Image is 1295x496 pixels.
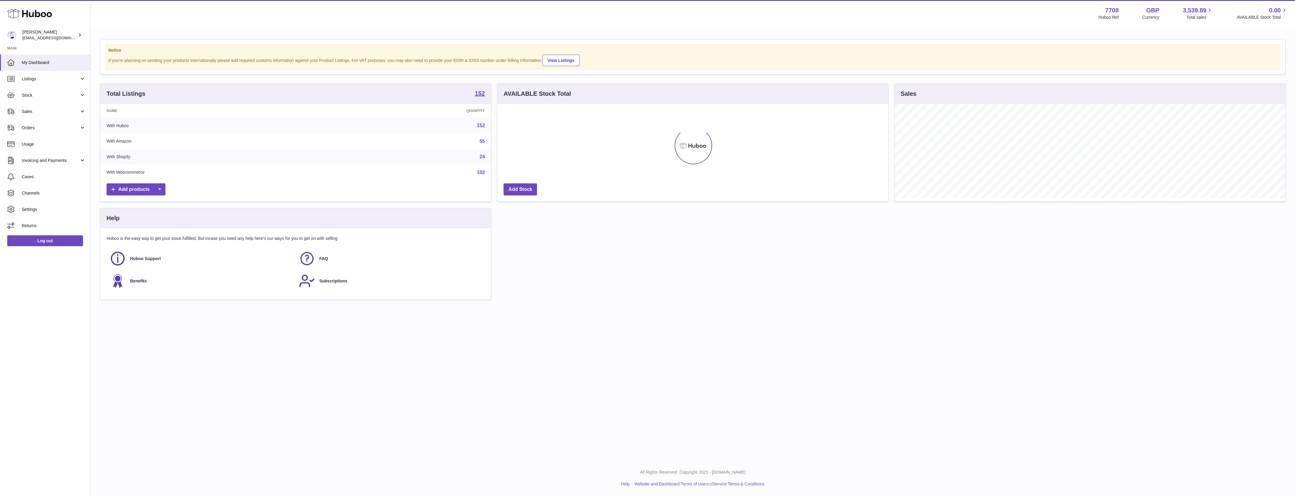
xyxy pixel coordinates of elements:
[101,104,343,118] th: Name
[130,278,147,284] span: Benefits
[632,481,764,487] li: and
[1142,14,1159,20] div: Currency
[1183,6,1213,20] a: 3,539.89 Total sales
[480,139,485,144] a: 55
[22,141,86,147] span: Usage
[22,223,86,229] span: Returns
[1237,6,1288,20] a: 0.00 AVAILABLE Stock Total
[22,92,79,98] span: Stock
[299,250,482,267] a: FAQ
[319,256,328,262] span: FAQ
[477,170,485,175] a: 102
[299,273,482,289] a: Subscriptions
[107,214,120,222] h3: Help
[130,256,161,262] span: Huboo Support
[343,104,491,118] th: Quantity
[101,149,343,165] td: With Shopify
[475,90,485,96] strong: 152
[22,29,77,41] div: [PERSON_NAME]
[22,190,86,196] span: Channels
[901,90,916,98] h3: Sales
[22,125,79,131] span: Orders
[22,109,79,114] span: Sales
[621,482,630,486] a: Help
[22,35,89,40] span: [EMAIL_ADDRESS][DOMAIN_NAME]
[7,31,16,40] img: internalAdmin-7708@internal.huboo.com
[713,482,765,486] a: Service Terms & Conditions
[504,183,537,196] a: Add Stock
[504,90,571,98] h3: AVAILABLE Stock Total
[1098,14,1119,20] div: Huboo Ref
[1237,14,1288,20] span: AVAILABLE Stock Total
[319,278,347,284] span: Subscriptions
[22,76,79,82] span: Listings
[101,118,343,134] td: With Huboo
[107,90,145,98] h3: Total Listings
[22,158,79,163] span: Invoicing and Payments
[542,55,580,66] a: View Listings
[95,469,1290,475] p: All Rights Reserved. Copyright 2025 - [DOMAIN_NAME]
[475,90,485,98] a: 152
[110,250,293,267] a: Huboo Support
[110,273,293,289] a: Benefits
[480,154,485,159] a: 24
[108,47,1277,53] strong: Notice
[7,235,83,246] a: Log out
[22,207,86,212] span: Settings
[1269,6,1281,14] span: 0.00
[1105,6,1119,14] strong: 7708
[101,134,343,149] td: With Amazon
[22,174,86,180] span: Cases
[1186,14,1213,20] span: Total sales
[107,183,165,196] a: Add products
[1146,6,1159,14] strong: GBP
[107,236,485,241] p: Huboo is the easy way to get your stock fulfilled. But incase you need any help here's our ways f...
[634,482,705,486] a: Website and Dashboard Terms of Use
[1183,6,1207,14] span: 3,539.89
[101,165,343,180] td: With Woocommerce
[108,54,1277,66] div: If you're planning on sending your products internationally please add required customs informati...
[477,123,485,128] a: 152
[22,60,86,66] span: My Dashboard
